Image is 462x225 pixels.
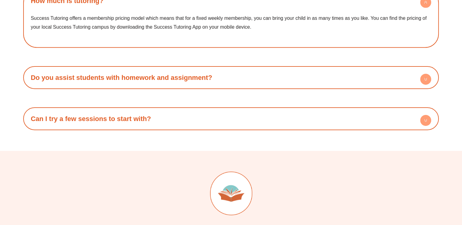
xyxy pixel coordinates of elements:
[31,74,212,81] a: Do you assist students with homework and assignment?
[360,156,462,225] iframe: Chat Widget
[26,69,436,86] h4: Do you assist students with homework and assignment?
[26,9,436,45] div: How much is tutoring?
[26,110,436,127] h4: Can I try a few sessions to start with?
[31,14,431,32] p: Success Tutoring offers a membership pricing model which means that for a fixed weekly membership...
[31,115,151,123] a: Can I try a few sessions to start with?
